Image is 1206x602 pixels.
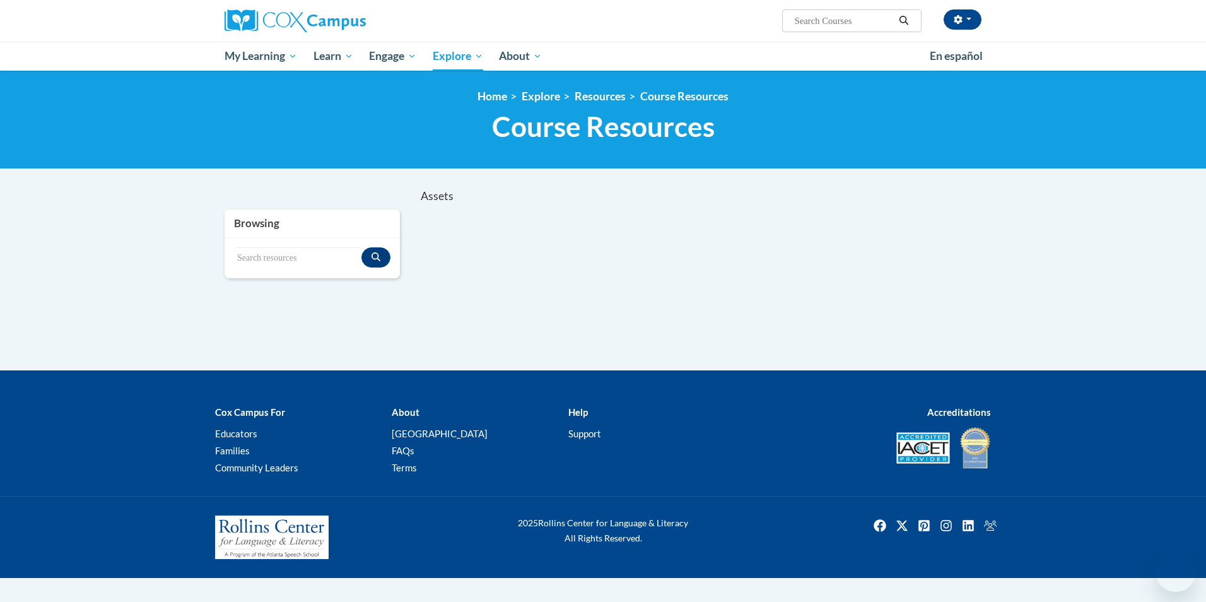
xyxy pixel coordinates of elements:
[944,9,981,30] button: Account Settings
[640,90,729,103] a: Course Resources
[492,110,715,143] span: Course Resources
[894,13,913,28] button: Search
[922,43,991,69] a: En español
[361,247,390,268] button: Search resources
[959,426,991,470] img: IDA® Accredited
[568,406,588,418] b: Help
[870,516,890,536] a: Facebook
[215,516,329,560] img: Rollins Center for Language & Literacy - A Program of the Atlanta Speech School
[892,516,912,536] a: Twitter
[930,49,983,62] span: En español
[936,516,956,536] img: Instagram icon
[896,432,950,464] img: Accredited IACET® Provider
[433,49,483,64] span: Explore
[936,516,956,536] a: Instagram
[958,516,978,536] a: Linkedin
[477,90,507,103] a: Home
[980,516,1000,536] img: Facebook group icon
[225,9,366,32] img: Cox Campus
[471,516,735,546] div: Rollins Center for Language & Literacy All Rights Reserved.
[392,428,488,439] a: [GEOGRAPHIC_DATA]
[421,189,454,203] span: Assets
[522,90,560,103] a: Explore
[1156,552,1196,592] iframe: Button to launch messaging window
[215,462,298,473] a: Community Leaders
[392,445,414,456] a: FAQs
[305,42,361,71] a: Learn
[892,516,912,536] img: Twitter icon
[234,216,390,231] h3: Browsing
[206,42,1000,71] div: Main menu
[392,406,419,418] b: About
[424,42,491,71] a: Explore
[499,49,542,64] span: About
[980,516,1000,536] a: Facebook Group
[215,428,257,439] a: Educators
[568,428,601,439] a: Support
[958,516,978,536] img: LinkedIn icon
[369,49,416,64] span: Engage
[234,247,361,269] input: Search resources
[518,517,538,528] span: 2025
[225,9,464,32] a: Cox Campus
[575,90,626,103] a: Resources
[927,406,991,418] b: Accreditations
[914,516,934,536] a: Pinterest
[313,49,353,64] span: Learn
[225,49,297,64] span: My Learning
[793,13,894,28] input: Search Courses
[361,42,424,71] a: Engage
[870,516,890,536] img: Facebook icon
[914,516,934,536] img: Pinterest icon
[491,42,551,71] a: About
[392,462,417,473] a: Terms
[215,445,250,456] a: Families
[216,42,305,71] a: My Learning
[215,406,285,418] b: Cox Campus For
